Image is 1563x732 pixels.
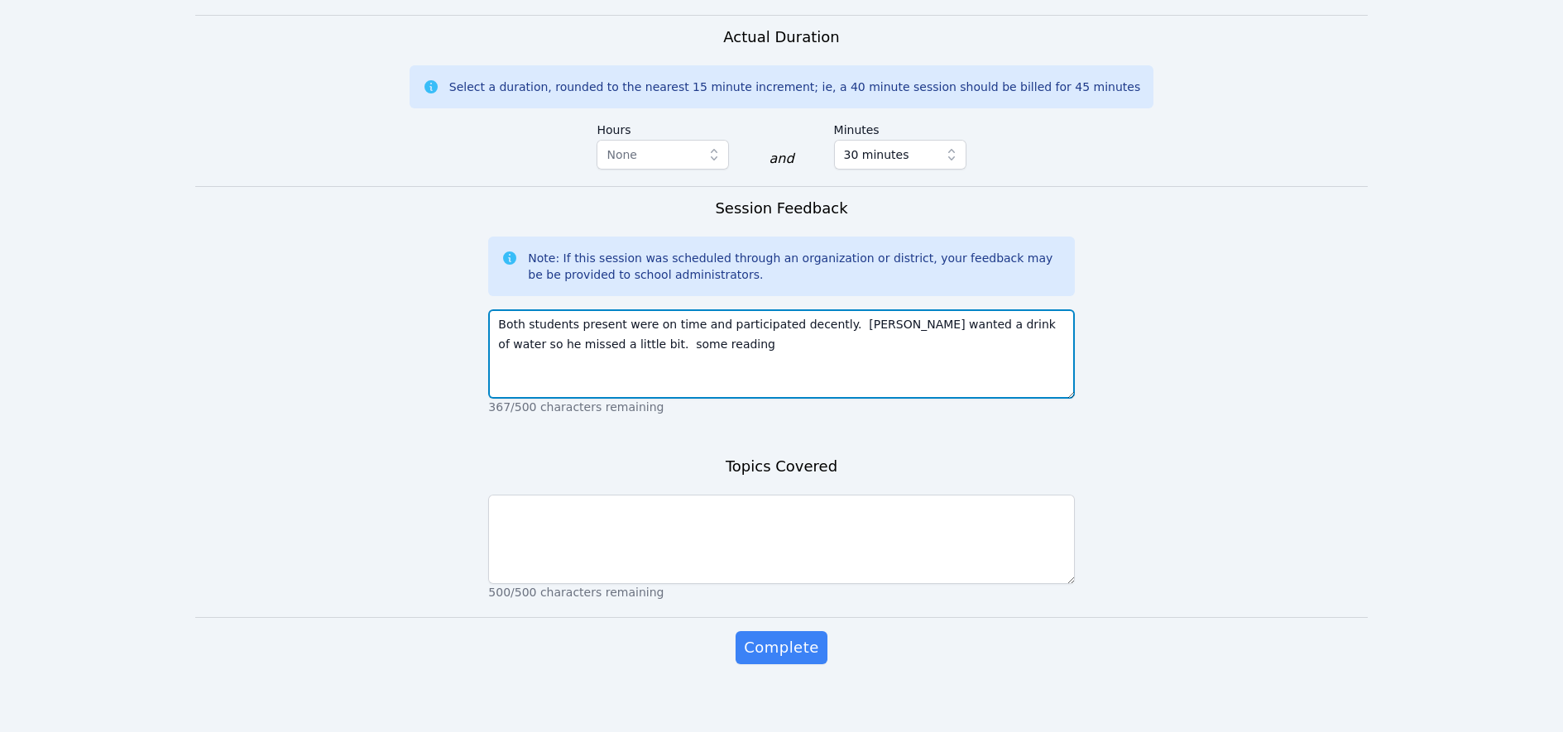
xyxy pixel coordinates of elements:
[607,148,637,161] span: None
[597,140,729,170] button: None
[834,140,966,170] button: 30 minutes
[449,79,1140,95] div: Select a duration, rounded to the nearest 15 minute increment; ie, a 40 minute session should be ...
[834,115,966,140] label: Minutes
[736,631,827,664] button: Complete
[744,636,818,659] span: Complete
[488,309,1074,399] textarea: Both students present were on time and participated decently. [PERSON_NAME] wanted a drink of wat...
[715,197,847,220] h3: Session Feedback
[488,399,1074,415] p: 367/500 characters remaining
[769,149,793,169] div: and
[844,145,909,165] span: 30 minutes
[726,455,837,478] h3: Topics Covered
[723,26,839,49] h3: Actual Duration
[528,250,1061,283] div: Note: If this session was scheduled through an organization or district, your feedback may be be ...
[597,115,729,140] label: Hours
[488,584,1074,600] p: 500/500 characters remaining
